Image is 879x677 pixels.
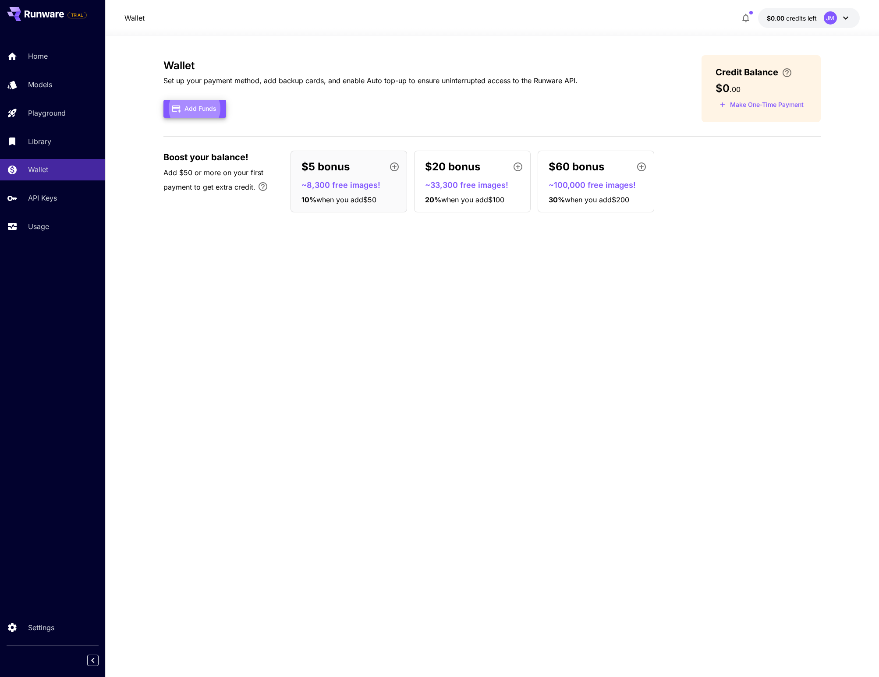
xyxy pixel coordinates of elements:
span: $0.00 [767,14,786,22]
div: Collapse sidebar [94,652,105,668]
p: Settings [28,622,54,633]
p: Home [28,51,48,61]
span: Add $50 or more on your first payment to get extra credit. [163,168,263,191]
button: Bonus applies only to your first payment, up to 30% on the first $1,000. [254,178,272,195]
nav: breadcrumb [124,13,145,23]
div: JM [824,11,837,25]
p: ~8,300 free images! [301,179,403,191]
button: $0.00JM [758,8,860,28]
button: Add Funds [163,100,226,118]
span: 20 % [425,195,441,204]
p: Usage [28,221,49,232]
button: Collapse sidebar [87,655,99,666]
span: Boost your balance! [163,151,248,164]
p: API Keys [28,193,57,203]
span: credits left [786,14,817,22]
span: . 00 [730,85,741,94]
p: Library [28,136,51,147]
button: Make a one-time, non-recurring payment [716,98,808,112]
a: Wallet [124,13,145,23]
p: $5 bonus [301,159,350,175]
p: Models [28,79,52,90]
span: when you add $50 [316,195,376,204]
h3: Wallet [163,60,578,72]
div: $0.00 [767,14,817,23]
p: Set up your payment method, add backup cards, and enable Auto top-up to ensure uninterrupted acce... [163,75,578,86]
p: ~33,300 free images! [425,179,527,191]
span: TRIAL [68,12,86,18]
p: ~100,000 free images! [549,179,650,191]
p: $20 bonus [425,159,480,175]
span: $0 [716,82,730,95]
span: Credit Balance [716,66,778,79]
span: 30 % [549,195,565,204]
p: Playground [28,108,66,118]
p: Wallet [28,164,48,175]
span: when you add $200 [565,195,629,204]
button: Enter your card details and choose an Auto top-up amount to avoid service interruptions. We'll au... [778,67,796,78]
span: when you add $100 [441,195,504,204]
p: $60 bonus [549,159,604,175]
span: 10 % [301,195,316,204]
span: Add your payment card to enable full platform functionality. [67,10,87,20]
